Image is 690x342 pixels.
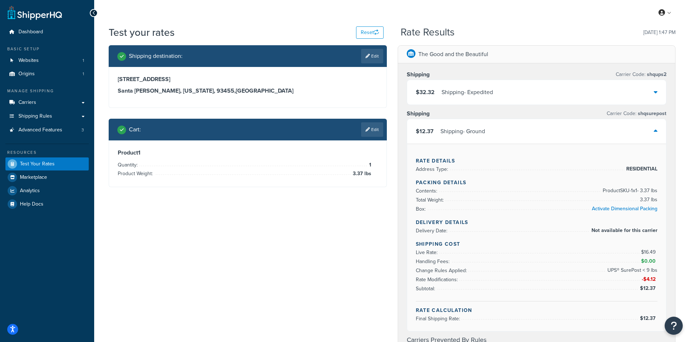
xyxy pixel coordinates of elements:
[416,196,446,204] span: Total Weight:
[416,127,434,135] span: $12.37
[5,123,89,137] li: Advanced Features
[5,184,89,197] a: Analytics
[416,285,437,292] span: Subtotal:
[118,76,378,83] h3: [STREET_ADDRESS]
[624,165,657,173] span: RESIDENTIAL
[20,201,43,207] span: Help Docs
[416,179,658,186] h4: Packing Details
[81,127,84,133] span: 3
[416,165,450,173] span: Address Type:
[645,71,666,78] span: shqups2
[665,317,683,335] button: Open Resource Center
[640,284,657,292] span: $12.37
[18,58,39,64] span: Websites
[416,315,462,322] span: Final Shipping Rate:
[118,149,378,156] h3: Product 1
[416,267,469,274] span: Change Rules Applied:
[416,276,460,283] span: Rate Modifications:
[5,96,89,109] a: Carriers
[638,195,657,204] span: 3.37 lbs
[416,88,435,96] span: $32.32
[5,25,89,39] a: Dashboard
[416,187,439,195] span: Contents:
[407,71,430,78] h3: Shipping
[118,161,139,169] span: Quantity:
[5,46,89,52] div: Basic Setup
[129,53,183,59] h2: Shipping destination :
[118,87,378,94] h3: Santa [PERSON_NAME], [US_STATE], 93455 , [GEOGRAPHIC_DATA]
[5,157,89,170] a: Test Your Rates
[5,88,89,94] div: Manage Shipping
[20,188,40,194] span: Analytics
[440,126,485,136] div: Shipping - Ground
[416,258,451,265] span: Handling Fees:
[20,161,55,167] span: Test Your Rates
[592,205,657,212] a: Activate Dimensional Packing
[109,25,175,39] h1: Test your rates
[5,123,89,137] a: Advanced Features3
[356,26,384,39] button: Reset
[416,249,439,256] span: Live Rate:
[416,307,658,314] h4: Rate Calculation
[18,100,36,106] span: Carriers
[361,49,383,63] a: Edit
[416,205,427,213] span: Box:
[607,109,666,119] p: Carrier Code:
[641,248,657,256] span: $16.49
[442,87,493,97] div: Shipping - Expedited
[590,226,657,235] span: Not available for this carrier
[5,149,89,156] div: Resources
[642,275,657,283] span: -$4.12
[129,126,141,133] h2: Cart :
[5,54,89,67] a: Websites1
[5,110,89,123] a: Shipping Rules
[641,257,657,265] span: $0.00
[643,28,676,38] p: [DATE] 1:47 PM
[616,69,666,80] p: Carrier Code:
[83,71,84,77] span: 1
[5,67,89,81] li: Origins
[5,171,89,184] a: Marketplace
[416,157,658,165] h4: Rate Details
[636,110,666,117] span: shqsurepost
[361,122,383,137] a: Edit
[18,71,35,77] span: Origins
[416,227,449,235] span: Delivery Date:
[5,198,89,211] a: Help Docs
[83,58,84,64] span: 1
[640,314,657,322] span: $12.37
[407,110,430,117] h3: Shipping
[20,174,47,181] span: Marketplace
[601,186,657,195] span: Product SKU-1 x 1 - 3.37 lbs
[351,169,371,178] span: 3.37 lbs
[5,54,89,67] li: Websites
[606,266,657,275] span: UPS® SurePost < 9 lbs
[416,219,658,226] h4: Delivery Details
[401,27,455,38] h2: Rate Results
[5,67,89,81] a: Origins1
[18,113,52,119] span: Shipping Rules
[118,170,155,177] span: Product Weight:
[416,240,658,248] h4: Shipping Cost
[418,49,488,59] p: The Good and the Beautiful
[18,127,62,133] span: Advanced Features
[18,29,43,35] span: Dashboard
[367,161,371,169] span: 1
